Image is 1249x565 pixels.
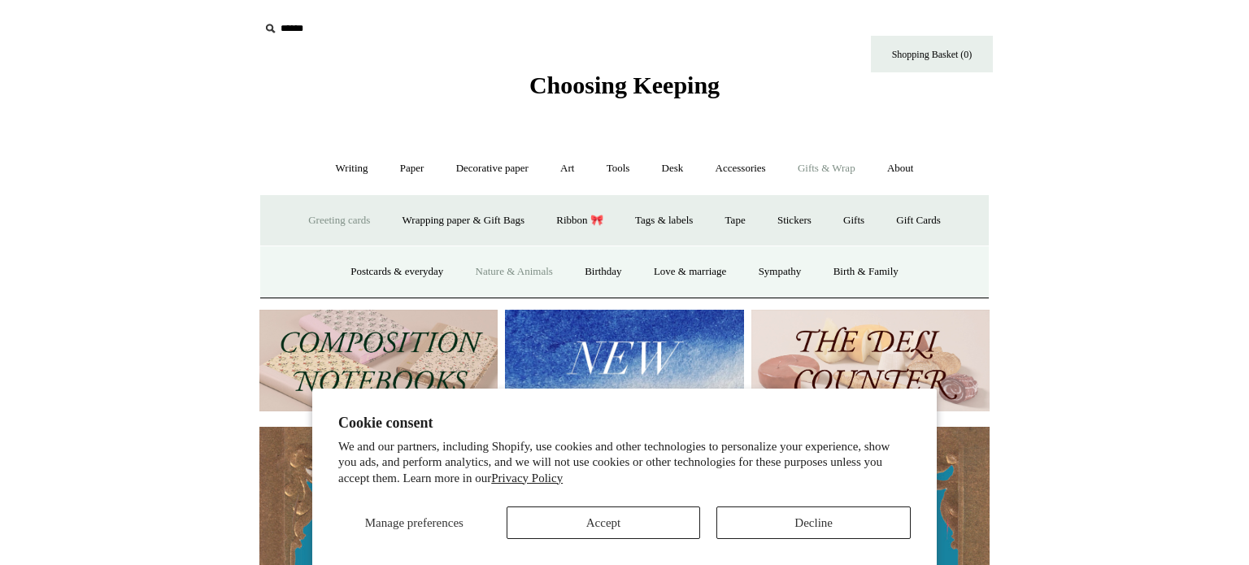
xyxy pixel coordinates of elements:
[388,199,539,242] a: Wrapping paper & Gift Bags
[783,147,870,190] a: Gifts & Wrap
[338,415,911,432] h2: Cookie consent
[701,147,781,190] a: Accessories
[385,147,439,190] a: Paper
[507,506,701,539] button: Accept
[259,310,498,411] img: 202302 Composition ledgers.jpg__PID:69722ee6-fa44-49dd-a067-31375e5d54ec
[461,250,568,293] a: Nature & Animals
[639,250,742,293] a: Love & marriage
[505,310,743,411] img: New.jpg__PID:f73bdf93-380a-4a35-bcfe-7823039498e1
[529,72,720,98] span: Choosing Keeping
[592,147,645,190] a: Tools
[542,199,618,242] a: Ribbon 🎀
[881,199,955,242] a: Gift Cards
[570,250,637,293] a: Birthday
[491,472,563,485] a: Privacy Policy
[751,310,990,411] img: The Deli Counter
[546,147,589,190] a: Art
[711,199,760,242] a: Tape
[336,250,458,293] a: Postcards & everyday
[647,147,698,190] a: Desk
[529,85,720,96] a: Choosing Keeping
[338,439,911,487] p: We and our partners, including Shopify, use cookies and other technologies to personalize your ex...
[321,147,383,190] a: Writing
[829,199,879,242] a: Gifts
[871,36,993,72] a: Shopping Basket (0)
[294,199,385,242] a: Greeting cards
[744,250,816,293] a: Sympathy
[620,199,707,242] a: Tags & labels
[338,506,490,539] button: Manage preferences
[442,147,543,190] a: Decorative paper
[763,199,826,242] a: Stickers
[716,506,911,539] button: Decline
[873,147,929,190] a: About
[365,516,463,529] span: Manage preferences
[819,250,913,293] a: Birth & Family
